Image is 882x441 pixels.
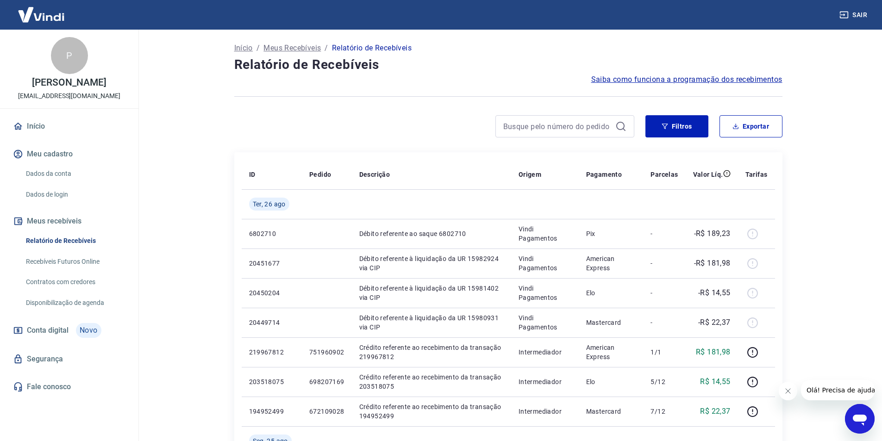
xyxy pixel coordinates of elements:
[700,406,730,417] p: R$ 22,37
[359,402,504,421] p: Crédito referente ao recebimento da transação 194952499
[22,273,127,292] a: Contratos com credores
[651,288,678,298] p: -
[309,348,344,357] p: 751960902
[779,382,797,400] iframe: Fechar mensagem
[586,288,636,298] p: Elo
[18,91,120,101] p: [EMAIL_ADDRESS][DOMAIN_NAME]
[651,348,678,357] p: 1/1
[249,170,256,179] p: ID
[519,170,541,179] p: Origem
[696,347,731,358] p: R$ 181,98
[22,164,127,183] a: Dados da conta
[32,78,106,87] p: [PERSON_NAME]
[698,287,731,298] p: -R$ 14,55
[11,211,127,231] button: Meus recebíveis
[586,170,622,179] p: Pagamento
[234,56,782,74] h4: Relatório de Recebíveis
[76,323,101,338] span: Novo
[234,43,253,54] a: Início
[845,404,875,434] iframe: Botão para abrir a janela de mensagens
[309,170,331,179] p: Pedido
[519,348,571,357] p: Intermediador
[11,0,71,29] img: Vindi
[586,254,636,273] p: American Express
[719,115,782,137] button: Exportar
[359,229,504,238] p: Débito referente ao saque 6802710
[838,6,871,24] button: Sair
[645,115,708,137] button: Filtros
[359,343,504,361] p: Crédito referente ao recebimento da transação 219967812
[263,43,321,54] a: Meus Recebíveis
[519,313,571,332] p: Vindi Pagamentos
[253,199,286,209] span: Ter, 26 ago
[11,349,127,369] a: Segurança
[586,343,636,361] p: American Express
[586,318,636,327] p: Mastercard
[6,6,78,14] span: Olá! Precisa de ajuda?
[51,37,88,74] div: P
[22,293,127,312] a: Disponibilização de agenda
[745,170,768,179] p: Tarifas
[309,377,344,386] p: 698207169
[651,170,678,179] p: Parcelas
[27,324,69,337] span: Conta digital
[249,229,294,238] p: 6802710
[519,254,571,273] p: Vindi Pagamentos
[694,228,731,239] p: -R$ 189,23
[651,377,678,386] p: 5/12
[698,317,731,328] p: -R$ 22,37
[249,259,294,268] p: 20451677
[651,229,678,238] p: -
[11,377,127,397] a: Fale conosco
[249,288,294,298] p: 20450204
[325,43,328,54] p: /
[519,407,571,416] p: Intermediador
[586,377,636,386] p: Elo
[651,318,678,327] p: -
[22,185,127,204] a: Dados de login
[586,407,636,416] p: Mastercard
[249,377,294,386] p: 203518075
[519,224,571,243] p: Vindi Pagamentos
[700,376,730,387] p: R$ 14,55
[249,348,294,357] p: 219967812
[519,377,571,386] p: Intermediador
[11,144,127,164] button: Meu cadastro
[503,119,612,133] input: Busque pelo número do pedido
[22,252,127,271] a: Recebíveis Futuros Online
[359,284,504,302] p: Débito referente à liquidação da UR 15981402 via CIP
[359,373,504,391] p: Crédito referente ao recebimento da transação 203518075
[359,313,504,332] p: Débito referente à liquidação da UR 15980931 via CIP
[693,170,723,179] p: Valor Líq.
[359,254,504,273] p: Débito referente à liquidação da UR 15982924 via CIP
[22,231,127,250] a: Relatório de Recebíveis
[249,318,294,327] p: 20449714
[256,43,260,54] p: /
[309,407,344,416] p: 672109028
[586,229,636,238] p: Pix
[591,74,782,85] a: Saiba como funciona a programação dos recebimentos
[332,43,412,54] p: Relatório de Recebíveis
[694,258,731,269] p: -R$ 181,98
[359,170,390,179] p: Descrição
[11,319,127,342] a: Conta digitalNovo
[801,380,875,400] iframe: Mensagem da empresa
[11,116,127,137] a: Início
[651,407,678,416] p: 7/12
[249,407,294,416] p: 194952499
[651,259,678,268] p: -
[519,284,571,302] p: Vindi Pagamentos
